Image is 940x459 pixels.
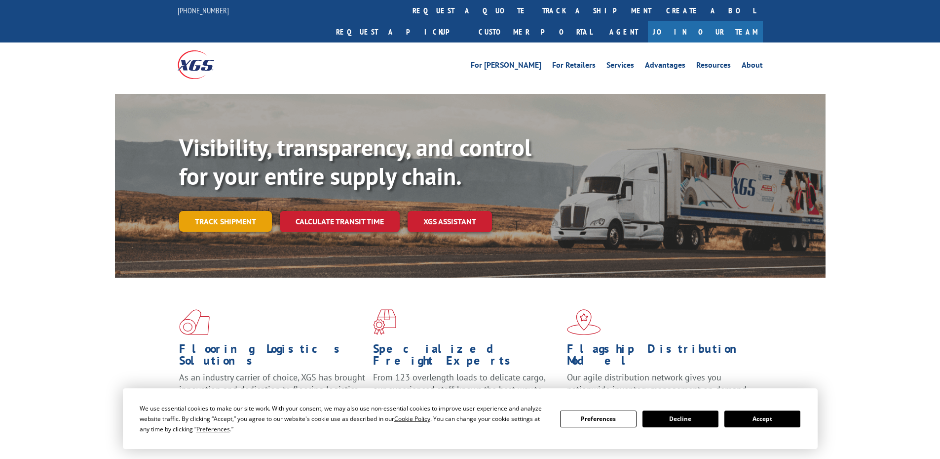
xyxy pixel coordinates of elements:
a: For [PERSON_NAME] [471,61,541,72]
a: [PHONE_NUMBER] [178,5,229,15]
a: Track shipment [179,211,272,232]
a: Services [606,61,634,72]
b: Visibility, transparency, and control for your entire supply chain. [179,132,531,191]
button: Preferences [560,411,636,427]
h1: Flooring Logistics Solutions [179,343,366,372]
a: About [742,61,763,72]
span: Preferences [196,425,230,433]
h1: Flagship Distribution Model [567,343,753,372]
div: Cookie Consent Prompt [123,388,818,449]
a: Agent [600,21,648,42]
a: Resources [696,61,731,72]
a: Calculate transit time [280,211,400,232]
img: xgs-icon-focused-on-flooring-red [373,309,396,335]
a: Request a pickup [329,21,471,42]
a: For Retailers [552,61,596,72]
button: Accept [724,411,800,427]
a: Advantages [645,61,685,72]
span: Cookie Policy [394,415,430,423]
img: xgs-icon-flagship-distribution-model-red [567,309,601,335]
span: As an industry carrier of choice, XGS has brought innovation and dedication to flooring logistics... [179,372,365,407]
a: Join Our Team [648,21,763,42]
button: Decline [642,411,718,427]
div: We use essential cookies to make our site work. With your consent, we may also use non-essential ... [140,403,548,434]
img: xgs-icon-total-supply-chain-intelligence-red [179,309,210,335]
a: Customer Portal [471,21,600,42]
h1: Specialized Freight Experts [373,343,560,372]
p: From 123 overlength loads to delicate cargo, our experienced staff knows the best way to move you... [373,372,560,416]
a: XGS ASSISTANT [408,211,492,232]
span: Our agile distribution network gives you nationwide inventory management on demand. [567,372,749,395]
